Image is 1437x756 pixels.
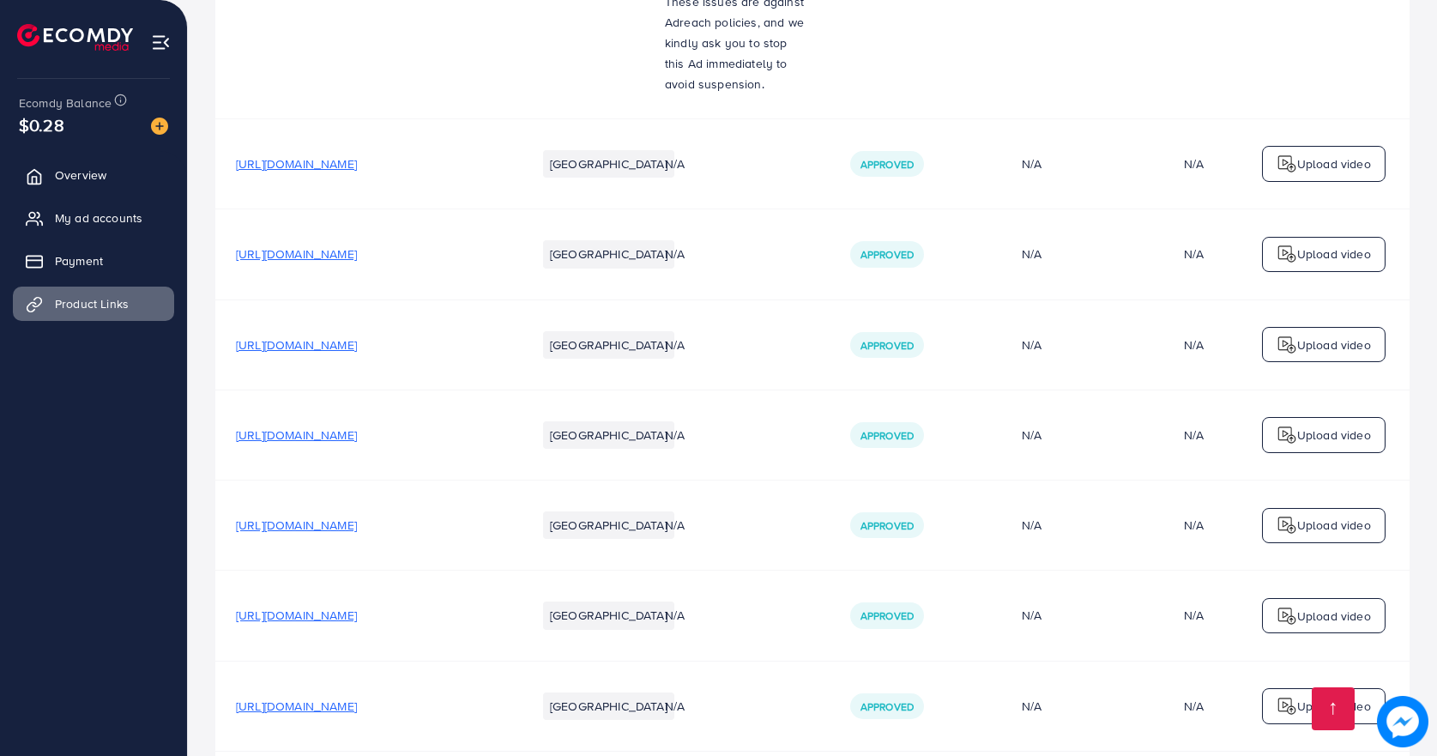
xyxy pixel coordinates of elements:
[1277,425,1297,445] img: logo
[543,150,674,178] li: [GEOGRAPHIC_DATA]
[1184,517,1204,534] div: N/A
[1184,336,1204,354] div: N/A
[1184,426,1204,444] div: N/A
[665,245,685,263] span: N/A
[1297,154,1371,174] p: Upload video
[860,428,914,443] span: Approved
[1277,696,1297,717] img: logo
[665,336,685,354] span: N/A
[55,209,142,227] span: My ad accounts
[236,336,357,354] span: [URL][DOMAIN_NAME]
[1277,335,1297,355] img: logo
[13,158,174,192] a: Overview
[236,607,357,624] span: [URL][DOMAIN_NAME]
[1184,245,1204,263] div: N/A
[543,692,674,720] li: [GEOGRAPHIC_DATA]
[236,517,357,534] span: [URL][DOMAIN_NAME]
[860,247,914,262] span: Approved
[543,331,674,359] li: [GEOGRAPHIC_DATA]
[665,517,685,534] span: N/A
[1022,517,1143,534] div: N/A
[55,295,129,312] span: Product Links
[1022,155,1143,172] div: N/A
[1297,515,1371,535] p: Upload video
[1022,698,1143,715] div: N/A
[665,607,685,624] span: N/A
[860,608,914,623] span: Approved
[665,698,685,715] span: N/A
[1297,696,1371,717] p: Upload video
[17,24,133,51] img: logo
[543,421,674,449] li: [GEOGRAPHIC_DATA]
[1022,426,1143,444] div: N/A
[13,201,174,235] a: My ad accounts
[236,698,357,715] span: [URL][DOMAIN_NAME]
[1297,244,1371,264] p: Upload video
[860,699,914,714] span: Approved
[13,244,174,278] a: Payment
[19,94,112,112] span: Ecomdy Balance
[543,602,674,629] li: [GEOGRAPHIC_DATA]
[1297,606,1371,626] p: Upload video
[55,252,103,269] span: Payment
[543,511,674,539] li: [GEOGRAPHIC_DATA]
[236,155,357,172] span: [URL][DOMAIN_NAME]
[1022,607,1143,624] div: N/A
[860,157,914,172] span: Approved
[1277,154,1297,174] img: logo
[1277,515,1297,535] img: logo
[1184,155,1204,172] div: N/A
[543,240,674,268] li: [GEOGRAPHIC_DATA]
[55,166,106,184] span: Overview
[1277,606,1297,626] img: logo
[13,287,174,321] a: Product Links
[1184,607,1204,624] div: N/A
[236,426,357,444] span: [URL][DOMAIN_NAME]
[1022,245,1143,263] div: N/A
[1022,336,1143,354] div: N/A
[151,118,168,135] img: image
[1297,335,1371,355] p: Upload video
[151,33,171,52] img: menu
[860,338,914,353] span: Approved
[236,245,357,263] span: [URL][DOMAIN_NAME]
[1184,698,1204,715] div: N/A
[860,518,914,533] span: Approved
[1277,244,1297,264] img: logo
[19,112,64,137] span: $0.28
[665,155,685,172] span: N/A
[1377,696,1428,747] img: image
[665,426,685,444] span: N/A
[1297,425,1371,445] p: Upload video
